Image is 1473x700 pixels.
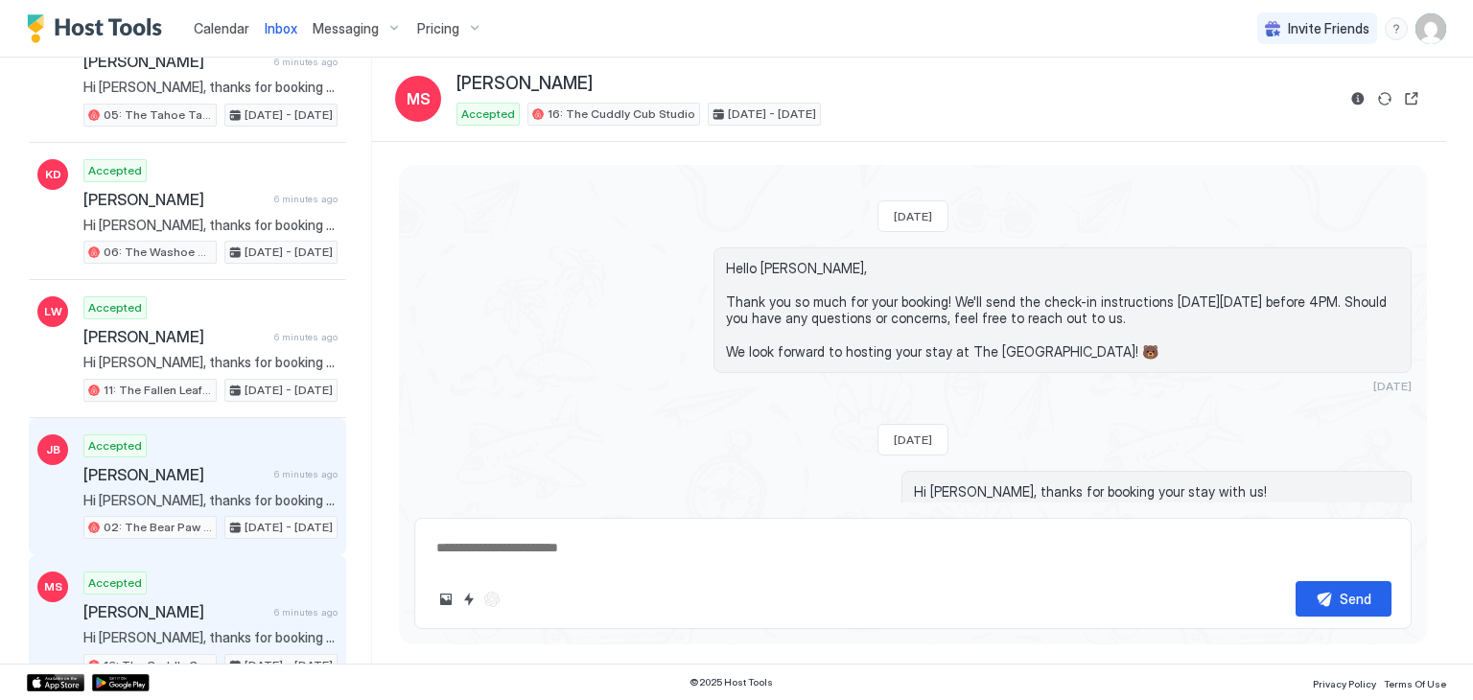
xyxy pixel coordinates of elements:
[44,303,62,320] span: LW
[88,299,142,316] span: Accepted
[27,674,84,691] a: App Store
[44,578,62,595] span: MS
[461,105,515,123] span: Accepted
[245,382,333,399] span: [DATE] - [DATE]
[1385,17,1408,40] div: menu
[245,244,333,261] span: [DATE] - [DATE]
[407,87,431,110] span: MS
[728,105,816,123] span: [DATE] - [DATE]
[1340,589,1371,609] div: Send
[83,465,267,484] span: [PERSON_NAME]
[83,327,267,346] span: [PERSON_NAME]
[83,354,338,371] span: Hi [PERSON_NAME], thanks for booking your stay with us! Details of your Booking: 📍 [STREET_ADDRES...
[1400,87,1423,110] button: Open reservation
[274,606,338,618] span: 6 minutes ago
[88,574,142,592] span: Accepted
[92,674,150,691] a: Google Play Store
[1346,87,1369,110] button: Reservation information
[1373,379,1412,393] span: [DATE]
[548,105,695,123] span: 16: The Cuddly Cub Studio
[104,519,212,536] span: 02: The Bear Paw Pet Friendly King Studio
[1384,678,1446,689] span: Terms Of Use
[457,588,480,611] button: Quick reply
[194,18,249,38] a: Calendar
[313,20,379,37] span: Messaging
[274,331,338,343] span: 6 minutes ago
[690,676,773,688] span: © 2025 Host Tools
[274,468,338,480] span: 6 minutes ago
[1288,20,1369,37] span: Invite Friends
[894,432,932,447] span: [DATE]
[27,14,171,43] a: Host Tools Logo
[456,73,593,95] span: [PERSON_NAME]
[83,602,267,621] span: [PERSON_NAME]
[83,190,267,209] span: [PERSON_NAME]
[83,629,338,646] span: Hi [PERSON_NAME], thanks for booking your stay with us! Details of your Booking: 📍 [STREET_ADDRES...
[88,437,142,455] span: Accepted
[1313,678,1376,689] span: Privacy Policy
[265,20,297,36] span: Inbox
[274,56,338,68] span: 6 minutes ago
[83,217,338,234] span: Hi [PERSON_NAME], thanks for booking your stay with us! Details of your Booking: 📍 [STREET_ADDRES...
[88,162,142,179] span: Accepted
[194,20,249,36] span: Calendar
[245,657,333,674] span: [DATE] - [DATE]
[104,106,212,124] span: 05: The Tahoe Tamarack Pet Friendly Studio
[1296,581,1391,617] button: Send
[1373,87,1396,110] button: Sync reservation
[104,657,212,674] span: 16: The Cuddly Cub Studio
[104,382,212,399] span: 11: The Fallen Leaf Pet Friendly Studio
[83,52,267,71] span: [PERSON_NAME]
[726,260,1399,361] span: Hello [PERSON_NAME], Thank you so much for your booking! We'll send the check-in instructions [DA...
[46,441,60,458] span: JB
[1384,672,1446,692] a: Terms Of Use
[245,106,333,124] span: [DATE] - [DATE]
[434,588,457,611] button: Upload image
[1415,13,1446,44] div: User profile
[894,209,932,223] span: [DATE]
[1313,672,1376,692] a: Privacy Policy
[83,79,338,96] span: Hi [PERSON_NAME], thanks for booking your stay with us! Details of your Booking: 📍 [STREET_ADDRES...
[274,193,338,205] span: 6 minutes ago
[417,20,459,37] span: Pricing
[104,244,212,261] span: 06: The Washoe Sierra Studio
[245,519,333,536] span: [DATE] - [DATE]
[45,166,61,183] span: KD
[83,492,338,509] span: Hi [PERSON_NAME], thanks for booking your stay with us! Details of your Booking: 📍 [STREET_ADDRES...
[265,18,297,38] a: Inbox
